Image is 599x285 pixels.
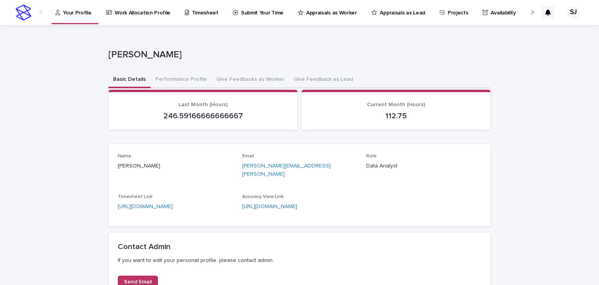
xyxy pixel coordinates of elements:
p: [PERSON_NAME] [108,49,487,61]
button: Performance Profile [151,72,212,88]
a: [PERSON_NAME][EMAIL_ADDRESS][PERSON_NAME] [242,163,331,177]
img: stacker-logo-s-only.png [16,5,31,20]
span: Name [118,154,131,159]
a: [URL][DOMAIN_NAME] [242,204,297,209]
p: 112.75 [311,111,481,121]
p: Data Analyst [366,162,481,170]
a: [URL][DOMAIN_NAME] [118,204,173,209]
span: Send Email [124,279,152,285]
button: Basic Details [108,72,151,88]
span: Accuracy View Link [242,194,284,199]
span: Last Month (Hours) [179,102,228,107]
span: Timesheet Link [118,194,152,199]
p: [PERSON_NAME] [118,162,233,170]
h2: Contact Admin [118,242,481,251]
span: Current Month (Hours) [367,102,425,107]
div: SJ [567,6,580,19]
span: Role [366,154,377,159]
button: Give Feedbacks as Worker [212,72,289,88]
p: If you want to edit your personal profile, please contact admin. [118,257,481,264]
p: 246.59166666666667 [118,111,288,121]
button: Give Feedback as Lead [289,72,358,88]
span: Email [242,154,254,159]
